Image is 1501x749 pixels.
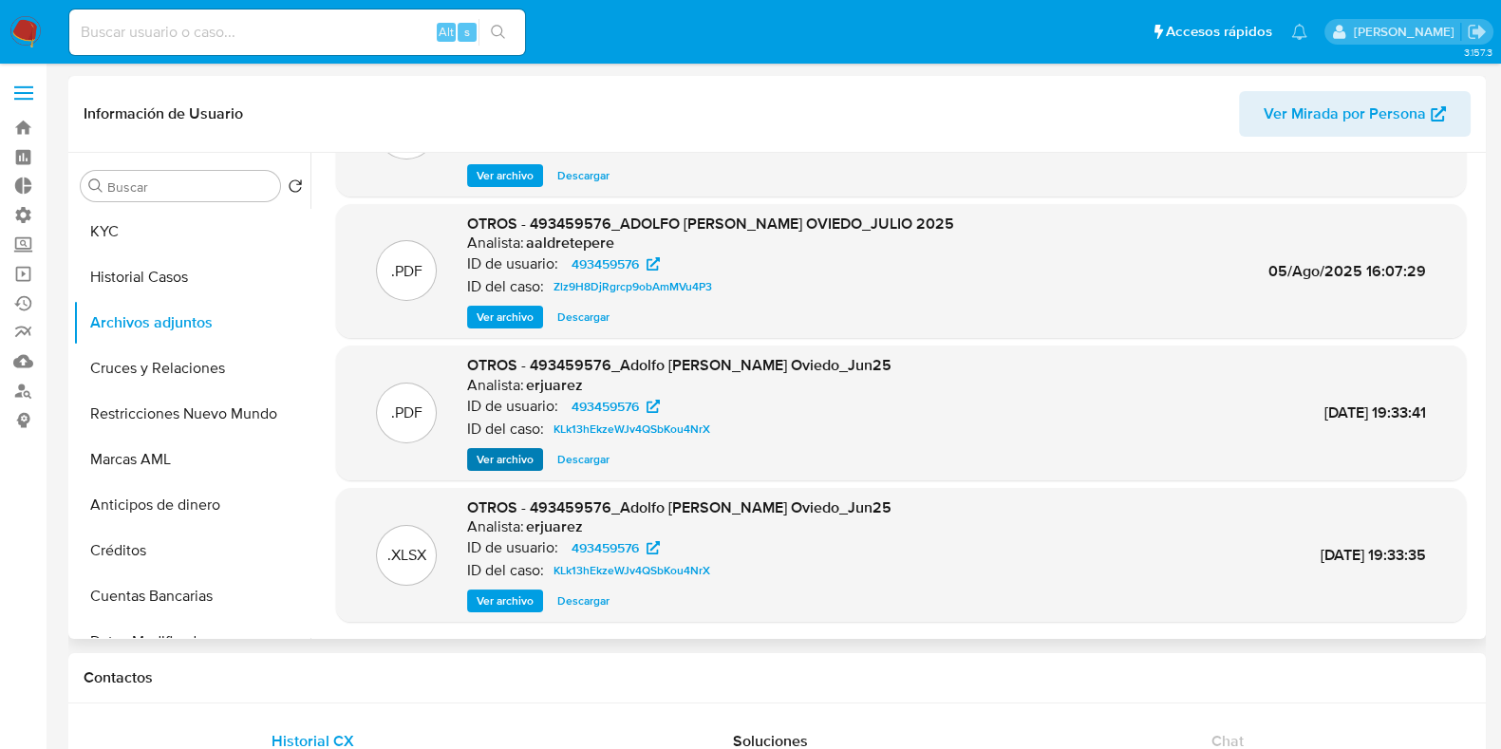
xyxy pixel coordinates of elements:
[477,166,534,185] span: Ver archivo
[1321,544,1426,566] span: [DATE] 19:33:35
[73,482,310,528] button: Anticipos de dinero
[467,164,543,187] button: Ver archivo
[526,376,583,395] h6: erjuarez
[526,234,614,253] h6: aaldretepere
[467,306,543,328] button: Ver archivo
[467,590,543,612] button: Ver archivo
[560,395,671,418] a: 493459576
[467,254,558,273] p: ID de usuario:
[73,300,310,346] button: Archivos adjuntos
[557,308,610,327] span: Descargar
[467,448,543,471] button: Ver archivo
[557,450,610,469] span: Descargar
[73,528,310,573] button: Créditos
[69,20,525,45] input: Buscar usuario o caso...
[477,308,534,327] span: Ver archivo
[557,166,610,185] span: Descargar
[548,448,619,471] button: Descargar
[73,254,310,300] button: Historial Casos
[557,591,610,610] span: Descargar
[467,376,524,395] p: Analista:
[477,591,534,610] span: Ver archivo
[1239,91,1471,137] button: Ver Mirada por Persona
[73,619,310,665] button: Datos Modificados
[467,213,954,234] span: OTROS - 493459576_ADOLFO [PERSON_NAME] OVIEDO_JULIO 2025
[387,545,426,566] p: .XLSX
[84,104,243,123] h1: Información de Usuario
[467,234,524,253] p: Analista:
[73,573,310,619] button: Cuentas Bancarias
[467,561,544,580] p: ID del caso:
[1467,22,1487,42] a: Salir
[478,19,517,46] button: search-icon
[467,538,558,557] p: ID de usuario:
[553,418,710,440] span: KLk13hEkzeWJv4QSbKou4NrX
[467,496,891,518] span: OTROS - 493459576_Adolfo [PERSON_NAME] Oviedo_Jun25
[572,536,639,559] span: 493459576
[467,277,544,296] p: ID del caso:
[288,178,303,199] button: Volver al orden por defecto
[107,178,272,196] input: Buscar
[464,23,470,41] span: s
[548,590,619,612] button: Descargar
[477,450,534,469] span: Ver archivo
[548,306,619,328] button: Descargar
[572,253,639,275] span: 493459576
[546,559,718,582] a: KLk13hEkzeWJv4QSbKou4NrX
[467,397,558,416] p: ID de usuario:
[546,275,720,298] a: Zlz9H8DjRgrcp9obAmMVu4P3
[439,23,454,41] span: Alt
[572,395,639,418] span: 493459576
[84,668,1471,687] h1: Contactos
[391,403,422,423] p: .PDF
[546,418,718,440] a: KLk13hEkzeWJv4QSbKou4NrX
[560,253,671,275] a: 493459576
[73,209,310,254] button: KYC
[1324,402,1426,423] span: [DATE] 19:33:41
[467,517,524,536] p: Analista:
[467,136,544,155] p: ID del caso:
[73,391,310,437] button: Restricciones Nuevo Mundo
[88,178,103,194] button: Buscar
[73,346,310,391] button: Cruces y Relaciones
[548,164,619,187] button: Descargar
[467,420,544,439] p: ID del caso:
[526,517,583,536] h6: erjuarez
[391,261,422,282] p: .PDF
[1353,23,1460,41] p: daniela.lagunesrodriguez@mercadolibre.com.mx
[553,559,710,582] span: KLk13hEkzeWJv4QSbKou4NrX
[73,437,310,482] button: Marcas AML
[560,536,671,559] a: 493459576
[467,354,891,376] span: OTROS - 493459576_Adolfo [PERSON_NAME] Oviedo_Jun25
[1166,22,1272,42] span: Accesos rápidos
[1268,260,1426,282] span: 05/Ago/2025 16:07:29
[553,275,712,298] span: Zlz9H8DjRgrcp9obAmMVu4P3
[1291,24,1307,40] a: Notificaciones
[1264,91,1426,137] span: Ver Mirada por Persona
